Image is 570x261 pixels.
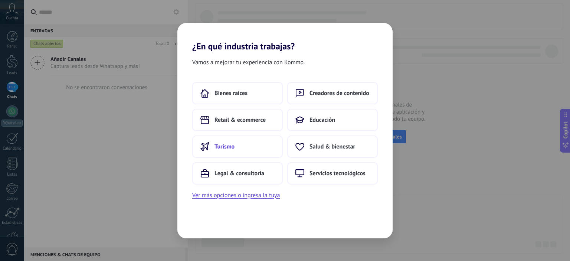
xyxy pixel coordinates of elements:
span: Salud & bienestar [309,143,355,150]
span: Servicios tecnológicos [309,170,366,177]
button: Retail & ecommerce [192,109,283,131]
span: Creadores de contenido [309,89,369,97]
span: Legal & consultoría [214,170,264,177]
span: Turismo [214,143,235,150]
button: Legal & consultoría [192,162,283,185]
button: Bienes raíces [192,82,283,104]
span: Educación [309,116,335,124]
button: Salud & bienestar [287,136,378,158]
h2: ¿En qué industria trabajas? [177,23,393,52]
span: Vamos a mejorar tu experiencia con Kommo. [192,58,305,67]
button: Educación [287,109,378,131]
span: Bienes raíces [214,89,248,97]
button: Creadores de contenido [287,82,378,104]
button: Ver más opciones o ingresa la tuya [192,190,280,200]
button: Turismo [192,136,283,158]
span: Retail & ecommerce [214,116,266,124]
button: Servicios tecnológicos [287,162,378,185]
